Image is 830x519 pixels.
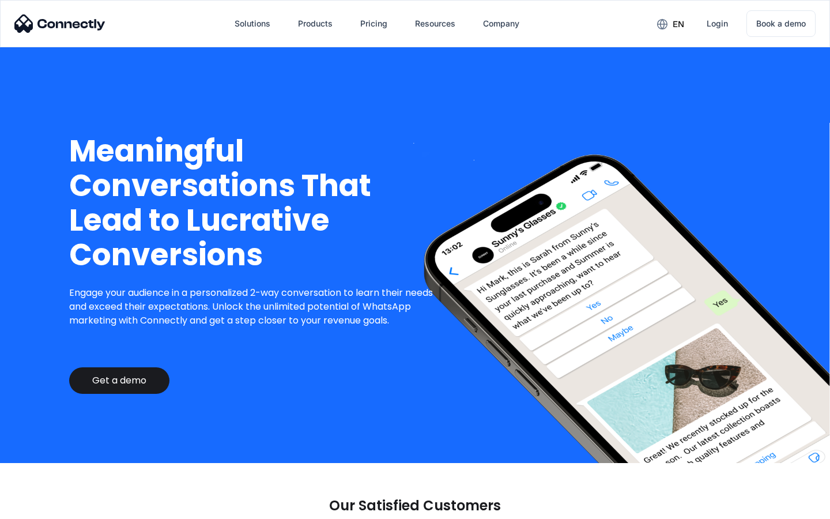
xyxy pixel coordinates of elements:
img: Connectly Logo [14,14,105,33]
div: Company [474,10,529,37]
div: Pricing [360,16,387,32]
a: Book a demo [746,10,816,37]
p: Our Satisfied Customers [329,498,501,514]
div: Products [289,10,342,37]
div: en [648,15,693,32]
div: Resources [415,16,455,32]
div: Get a demo [92,375,146,386]
h1: Meaningful Conversations That Lead to Lucrative Conversions [69,134,442,272]
div: Products [298,16,333,32]
ul: Language list [23,499,69,515]
div: en [673,16,684,32]
aside: Language selected: English [12,499,69,515]
a: Get a demo [69,367,169,394]
div: Solutions [225,10,280,37]
div: Login [707,16,728,32]
a: Login [697,10,737,37]
div: Company [483,16,519,32]
div: Solutions [235,16,270,32]
div: Resources [406,10,465,37]
a: Pricing [351,10,397,37]
p: Engage your audience in a personalized 2-way conversation to learn their needs and exceed their e... [69,286,442,328]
